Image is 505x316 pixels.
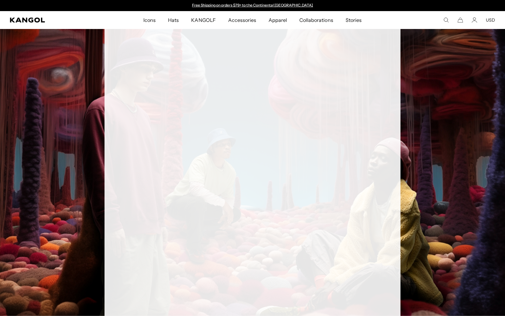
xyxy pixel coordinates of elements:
span: Hats [168,11,179,29]
a: KANGOLF [185,11,222,29]
span: Accessories [228,11,256,29]
a: Collaborations [293,11,339,29]
button: Cart [458,17,463,23]
summary: Search here [443,17,449,23]
slideshow-component: Announcement bar [189,3,316,8]
a: Free Shipping on orders $79+ to the Continental [GEOGRAPHIC_DATA] [192,3,313,7]
span: KANGOLF [191,11,216,29]
span: Collaborations [299,11,333,29]
a: Accessories [222,11,262,29]
a: Kangol [10,18,95,23]
a: Icons [137,11,162,29]
a: Hats [162,11,185,29]
button: USD [486,17,495,23]
a: Apparel [262,11,293,29]
div: Announcement [189,3,316,8]
div: 1 of 2 [189,3,316,8]
a: Account [472,17,477,23]
a: Stories [339,11,368,29]
span: Icons [143,11,156,29]
span: Stories [346,11,362,29]
span: Apparel [269,11,287,29]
